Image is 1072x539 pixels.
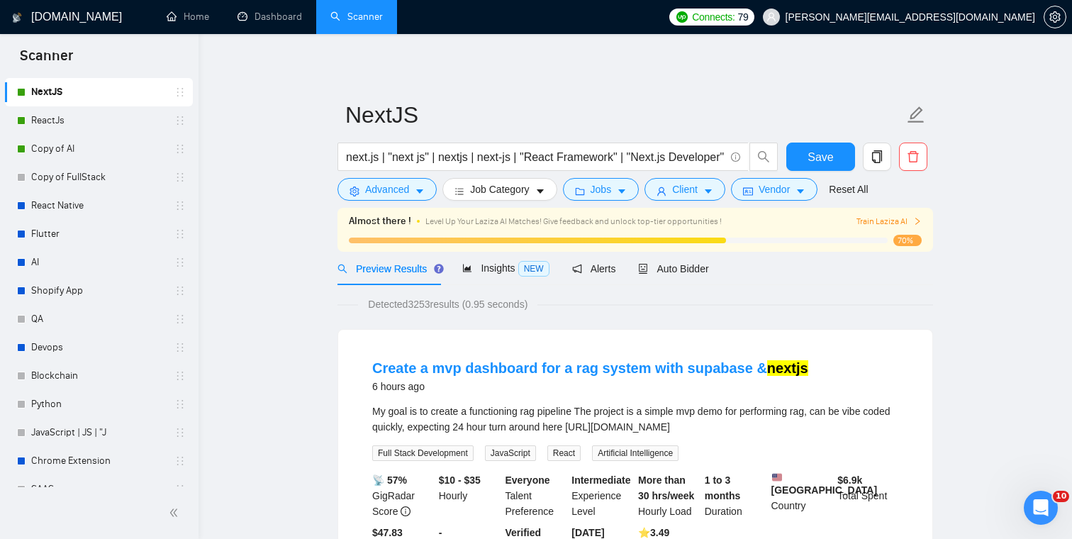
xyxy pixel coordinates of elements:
[913,217,922,226] span: right
[563,178,640,201] button: folderJobscaret-down
[174,370,186,382] span: holder
[401,506,411,516] span: info-circle
[31,78,166,106] a: NextJS
[771,472,878,496] b: [GEOGRAPHIC_DATA]
[750,150,777,163] span: search
[638,263,708,274] span: Auto Bidder
[167,11,209,23] a: homeHome
[786,143,855,171] button: Save
[12,6,22,29] img: logo
[772,472,782,482] img: 🇺🇸
[31,362,166,390] a: Blockchain
[1044,11,1066,23] a: setting
[372,360,808,376] a: Create a mvp dashboard for a rag system with supabase &nextjs
[518,261,549,277] span: NEW
[337,264,347,274] span: search
[415,186,425,196] span: caret-down
[174,484,186,495] span: holder
[617,186,627,196] span: caret-down
[330,11,383,23] a: searchScanner
[571,474,630,486] b: Intermediate
[572,263,616,274] span: Alerts
[759,182,790,197] span: Vendor
[591,182,612,197] span: Jobs
[569,472,635,519] div: Experience Level
[174,399,186,410] span: holder
[692,9,735,25] span: Connects:
[372,378,808,395] div: 6 hours ago
[676,11,688,23] img: upwork-logo.png
[174,257,186,268] span: holder
[439,474,481,486] b: $10 - $35
[506,474,550,486] b: Everyone
[672,182,698,197] span: Client
[738,9,749,25] span: 79
[174,87,186,98] span: holder
[346,148,725,166] input: Search Freelance Jobs...
[731,178,817,201] button: idcardVendorcaret-down
[31,248,166,277] a: AI
[31,333,166,362] a: Devops
[31,191,166,220] a: React Native
[863,143,891,171] button: copy
[174,342,186,353] span: holder
[425,216,722,226] span: Level Up Your Laziza AI Matches! Give feedback and unlock top-tier opportunities !
[907,106,925,124] span: edit
[369,472,436,519] div: GigRadar Score
[9,45,84,75] span: Scanner
[749,143,778,171] button: search
[31,390,166,418] a: Python
[856,215,922,228] button: Train Laziza AI
[705,474,741,501] b: 1 to 3 months
[766,12,776,22] span: user
[372,527,403,538] b: $47.83
[829,182,868,197] a: Reset All
[462,262,549,274] span: Insights
[1044,6,1066,28] button: setting
[174,455,186,467] span: holder
[638,474,694,501] b: More than 30 hrs/week
[644,178,725,201] button: userClientcaret-down
[337,263,440,274] span: Preview Results
[893,235,922,246] span: 70%
[174,115,186,126] span: holder
[638,264,648,274] span: robot
[337,178,437,201] button: settingAdvancedcaret-down
[635,472,702,519] div: Hourly Load
[571,527,604,538] b: [DATE]
[503,472,569,519] div: Talent Preference
[349,213,411,229] span: Almost there !
[174,285,186,296] span: holder
[864,150,890,163] span: copy
[31,418,166,447] a: JavaScript | JS | "J
[31,447,166,475] a: Chrome Extension
[470,182,529,197] span: Job Category
[358,296,537,312] span: Detected 3253 results (0.95 seconds)
[837,474,862,486] b: $ 6.9k
[174,200,186,211] span: holder
[174,172,186,183] span: holder
[238,11,302,23] a: dashboardDashboard
[1044,11,1066,23] span: setting
[432,262,445,275] div: Tooltip anchor
[900,150,927,163] span: delete
[462,263,472,273] span: area-chart
[436,472,503,519] div: Hourly
[767,360,808,376] mark: nextjs
[795,186,805,196] span: caret-down
[547,445,581,461] span: React
[345,97,904,133] input: Scanner name...
[1053,491,1069,502] span: 10
[365,182,409,197] span: Advanced
[31,106,166,135] a: ReactJs
[1024,491,1058,525] iframe: Intercom live chat
[372,445,474,461] span: Full Stack Development
[485,445,536,461] span: JavaScript
[572,264,582,274] span: notification
[31,220,166,248] a: Flutter
[372,404,898,435] div: My goal is to create a functioning rag pipeline The project is a simple mvp demo for performing r...
[31,277,166,305] a: Shopify App
[592,445,679,461] span: Artificial Intelligence
[702,472,769,519] div: Duration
